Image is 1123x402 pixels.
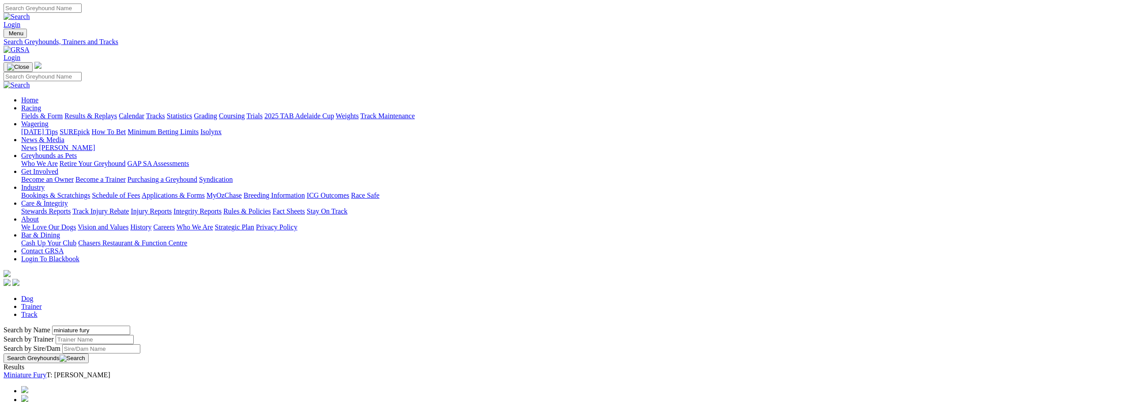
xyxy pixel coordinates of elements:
a: Applications & Forms [142,192,205,199]
input: Search [4,72,82,81]
a: Become an Owner [21,176,74,183]
a: Track Maintenance [361,112,415,120]
button: Toggle navigation [4,29,27,38]
a: Calendar [119,112,144,120]
input: Search by Trainer name [56,335,134,344]
div: Greyhounds as Pets [21,160,1119,168]
button: Toggle navigation [4,62,33,72]
a: History [130,223,151,231]
a: Breeding Information [244,192,305,199]
a: How To Bet [92,128,126,135]
a: Results & Replays [64,112,117,120]
a: Chasers Restaurant & Function Centre [78,239,187,247]
a: [DATE] Tips [21,128,58,135]
a: Who We Are [21,160,58,167]
a: Racing [21,104,41,112]
img: Search [4,13,30,21]
a: Grading [194,112,217,120]
img: Search [4,81,30,89]
div: Get Involved [21,176,1119,184]
a: Login [4,21,20,28]
a: ICG Outcomes [307,192,349,199]
a: Who We Are [177,223,213,231]
a: Integrity Reports [173,207,222,215]
a: News [21,144,37,151]
a: Careers [153,223,175,231]
a: Become a Trainer [75,176,126,183]
a: Cash Up Your Club [21,239,76,247]
a: Search Greyhounds, Trainers and Tracks [4,38,1119,46]
a: Get Involved [21,168,58,175]
a: Privacy Policy [256,223,297,231]
a: News & Media [21,136,64,143]
a: Isolynx [200,128,222,135]
input: Search [4,4,82,13]
a: Contact GRSA [21,247,64,255]
span: Menu [9,30,23,37]
img: chevron-left-pager-blue.svg [21,395,28,402]
a: Injury Reports [131,207,172,215]
a: [PERSON_NAME] [39,144,95,151]
a: MyOzChase [207,192,242,199]
input: Search by Greyhound name [52,326,130,335]
a: Weights [336,112,359,120]
a: Track Injury Rebate [72,207,129,215]
a: Syndication [199,176,233,183]
img: Search [60,355,85,362]
div: Wagering [21,128,1119,136]
a: Strategic Plan [215,223,254,231]
a: Industry [21,184,45,191]
a: SUREpick [60,128,90,135]
div: About [21,223,1119,231]
a: Home [21,96,38,104]
a: 2025 TAB Adelaide Cup [264,112,334,120]
a: Coursing [219,112,245,120]
div: News & Media [21,144,1119,152]
img: GRSA [4,46,30,54]
div: Racing [21,112,1119,120]
a: Dog [21,295,34,302]
img: chevrons-left-pager-blue.svg [21,386,28,393]
a: Trainer [21,303,42,310]
a: Schedule of Fees [92,192,140,199]
img: facebook.svg [4,279,11,286]
a: Statistics [167,112,192,120]
a: Trials [246,112,263,120]
label: Search by Sire/Dam [4,345,60,352]
a: Miniature Fury [4,371,46,379]
a: Greyhounds as Pets [21,152,77,159]
a: About [21,215,39,223]
a: Fact Sheets [273,207,305,215]
a: Care & Integrity [21,199,68,207]
a: Login [4,54,20,61]
a: Track [21,311,38,318]
div: Care & Integrity [21,207,1119,215]
a: Retire Your Greyhound [60,160,126,167]
input: Search by Sire/Dam name [62,344,140,353]
a: Minimum Betting Limits [128,128,199,135]
div: Results [4,363,1119,371]
img: logo-grsa-white.png [4,270,11,277]
a: GAP SA Assessments [128,160,189,167]
div: Bar & Dining [21,239,1119,247]
a: Wagering [21,120,49,128]
a: Login To Blackbook [21,255,79,263]
a: Race Safe [351,192,379,199]
a: Stewards Reports [21,207,71,215]
a: Bar & Dining [21,231,60,239]
div: T: [PERSON_NAME] [4,371,1119,379]
a: Bookings & Scratchings [21,192,90,199]
a: Stay On Track [307,207,347,215]
button: Search Greyhounds [4,353,89,363]
img: Close [7,64,29,71]
label: Search by Trainer [4,335,54,343]
a: Fields & Form [21,112,63,120]
div: Industry [21,192,1119,199]
a: We Love Our Dogs [21,223,76,231]
a: Vision and Values [78,223,128,231]
img: logo-grsa-white.png [34,62,41,69]
label: Search by Name [4,326,50,334]
img: twitter.svg [12,279,19,286]
a: Purchasing a Greyhound [128,176,197,183]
